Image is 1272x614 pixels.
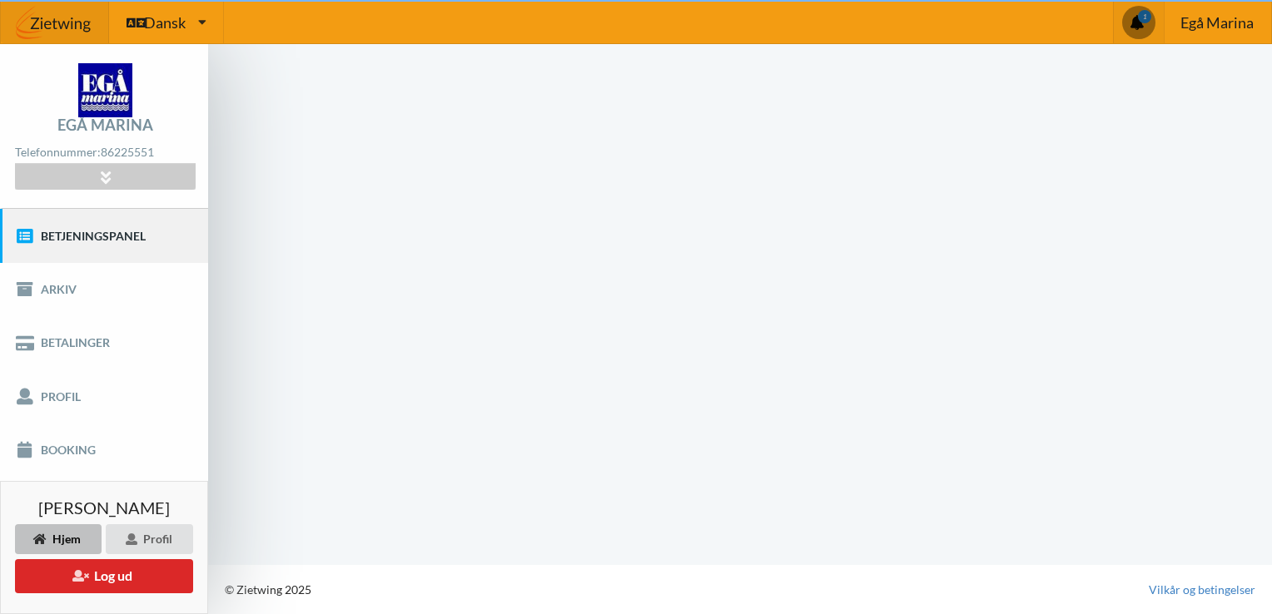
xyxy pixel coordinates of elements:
div: Hjem [15,524,102,554]
img: logo [78,63,132,117]
span: [PERSON_NAME] [38,499,170,516]
div: Telefonnummer: [15,141,195,164]
button: Log ud [15,559,193,593]
a: Vilkår og betingelser [1149,582,1255,598]
div: Egå Marina [57,117,153,132]
span: Egå Marina [1180,15,1254,30]
div: Profil [106,524,193,554]
span: Dansk [144,15,186,30]
strong: 86225551 [101,145,154,159]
